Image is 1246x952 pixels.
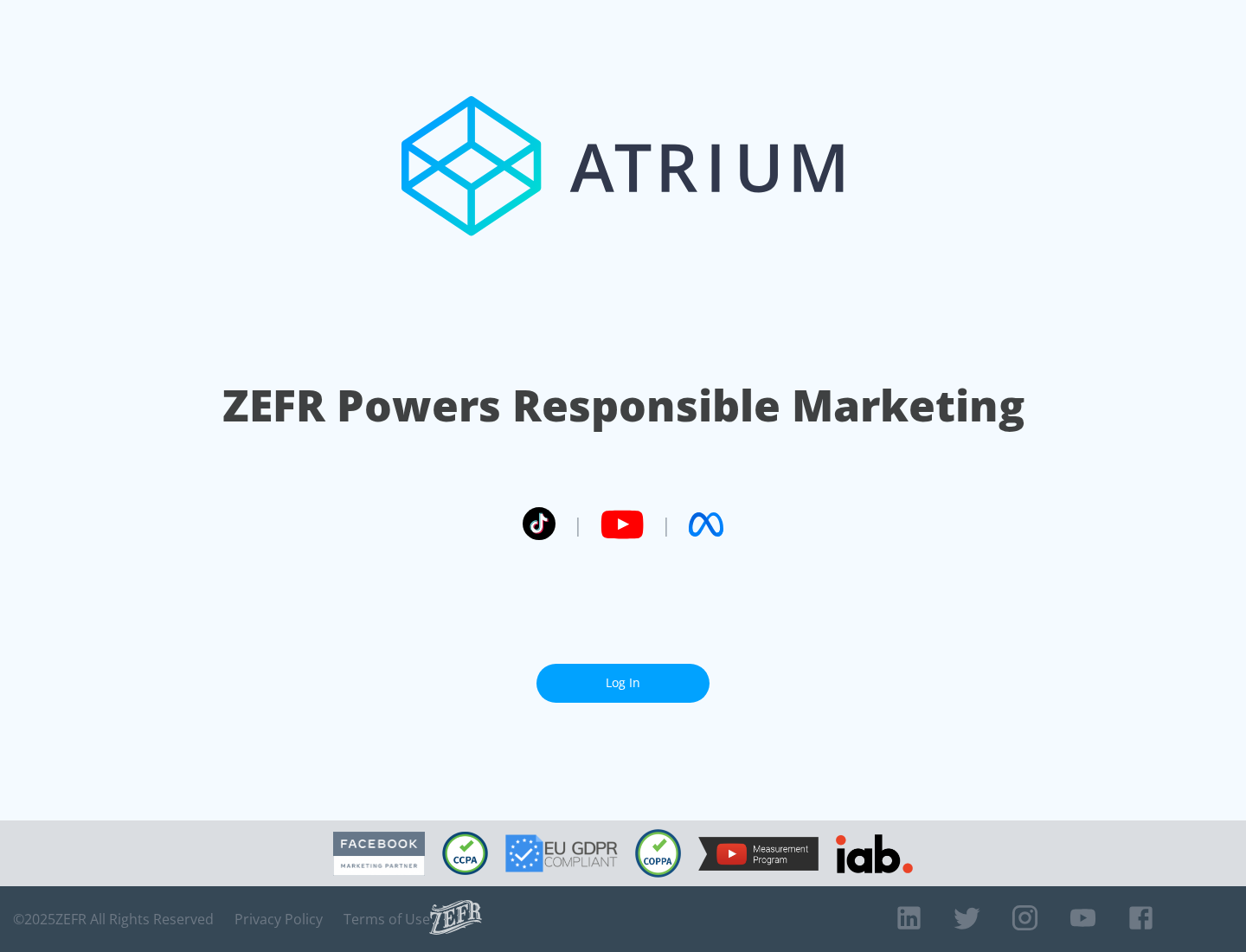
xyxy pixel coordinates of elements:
h1: ZEFR Powers Responsible Marketing [222,376,1024,435]
span: | [573,511,583,537]
img: YouTube Measurement Program [698,837,819,871]
img: IAB [836,834,913,873]
img: Facebook Marketing Partner [333,832,425,876]
span: © 2025 ZEFR All Rights Reserved [13,910,214,928]
img: GDPR Compliant [505,834,618,872]
a: Log In [536,664,710,703]
img: CCPA Compliant [442,832,488,875]
a: Terms of Use [344,910,430,928]
img: COPPA Compliant [635,829,681,878]
span: | [661,511,671,537]
a: Privacy Policy [234,910,323,928]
